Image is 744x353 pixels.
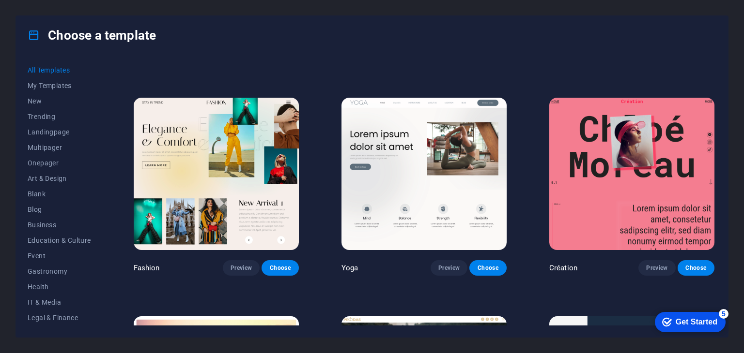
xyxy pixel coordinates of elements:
[8,5,78,25] div: Get Started 5 items remaining, 0% complete
[28,279,91,294] button: Health
[28,236,91,244] span: Education & Culture
[28,113,91,120] span: Trending
[28,217,91,233] button: Business
[28,206,91,213] span: Blog
[28,159,91,167] span: Onepager
[134,263,160,273] p: Fashion
[28,233,91,248] button: Education & Culture
[28,264,91,279] button: Gastronomy
[28,314,91,322] span: Legal & Finance
[28,97,91,105] span: New
[28,190,91,198] span: Blank
[28,78,91,93] button: My Templates
[28,294,91,310] button: IT & Media
[438,264,460,272] span: Preview
[28,202,91,217] button: Blog
[72,2,81,12] div: 5
[477,264,498,272] span: Choose
[469,260,506,276] button: Choose
[28,221,91,229] span: Business
[28,310,91,325] button: Legal & Finance
[28,171,91,186] button: Art & Design
[28,248,91,264] button: Event
[638,260,675,276] button: Preview
[28,175,91,182] span: Art & Design
[28,82,91,89] span: My Templates
[28,155,91,171] button: Onepager
[28,62,91,78] button: All Templates
[28,140,91,155] button: Multipager
[28,252,91,260] span: Event
[646,264,667,272] span: Preview
[678,260,714,276] button: Choose
[341,98,507,250] img: Yoga
[28,298,91,306] span: IT & Media
[28,93,91,109] button: New
[28,267,91,275] span: Gastronomy
[223,260,260,276] button: Preview
[549,98,714,250] img: Création
[28,28,156,43] h4: Choose a template
[28,186,91,202] button: Blank
[28,144,91,151] span: Multipager
[28,124,91,140] button: Landingpage
[431,260,467,276] button: Preview
[685,264,707,272] span: Choose
[134,98,299,250] img: Fashion
[28,128,91,136] span: Landingpage
[549,263,577,273] p: Création
[262,260,298,276] button: Choose
[231,264,252,272] span: Preview
[28,283,91,291] span: Health
[341,263,358,273] p: Yoga
[28,66,91,74] span: All Templates
[28,109,91,124] button: Trending
[29,11,70,19] div: Get Started
[269,264,291,272] span: Choose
